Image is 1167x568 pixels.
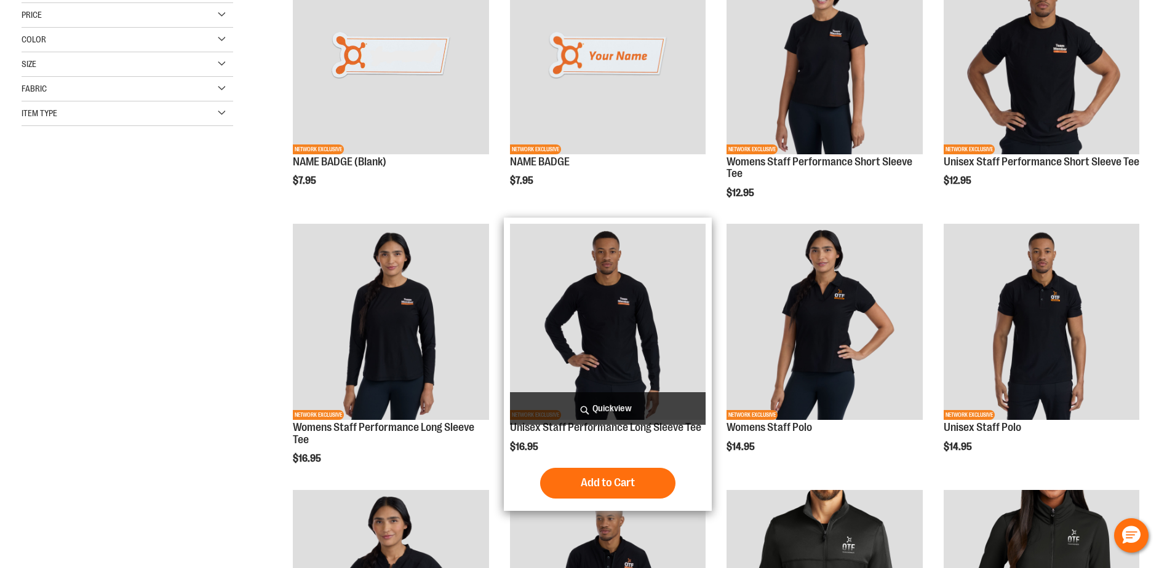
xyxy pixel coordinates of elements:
a: Womens Staff PoloNETWORK EXCLUSIVE [727,224,922,421]
span: $16.95 [293,453,323,464]
span: NETWORK EXCLUSIVE [727,144,778,154]
span: NETWORK EXCLUSIVE [944,144,995,154]
a: Unisex Staff Performance Long Sleeve TeeNETWORK EXCLUSIVE [510,224,706,421]
span: NETWORK EXCLUSIVE [293,144,344,154]
span: $12.95 [727,187,756,199]
div: product [720,218,928,483]
div: product [287,218,495,495]
a: Unisex Staff Polo [944,421,1021,433]
a: Womens Staff Polo [727,421,812,433]
span: Add to Cart [581,476,635,489]
button: Add to Cart [540,468,675,499]
span: $7.95 [510,175,535,186]
img: Womens Staff Performance Long Sleeve Tee [293,224,488,419]
span: Item Type [22,108,57,118]
img: Womens Staff Polo [727,224,922,419]
a: Unisex Staff PoloNETWORK EXCLUSIVE [944,224,1139,421]
a: Unisex Staff Performance Long Sleeve Tee [510,421,701,433]
span: Fabric [22,84,47,93]
span: Size [22,59,36,69]
span: NETWORK EXCLUSIVE [510,144,561,154]
span: $14.95 [944,441,974,452]
span: $14.95 [727,441,757,452]
a: NAME BADGE [510,156,570,168]
a: Quickview [510,392,706,425]
a: Womens Staff Performance Short Sleeve Tee [727,156,912,180]
img: Unisex Staff Performance Long Sleeve Tee [510,224,706,419]
a: Womens Staff Performance Long Sleeve TeeNETWORK EXCLUSIVE [293,224,488,421]
span: NETWORK EXCLUSIVE [944,410,995,420]
span: Color [22,34,46,44]
div: product [938,218,1145,483]
button: Hello, have a question? Let’s chat. [1114,518,1149,553]
img: Unisex Staff Polo [944,224,1139,419]
span: $7.95 [293,175,318,186]
span: NETWORK EXCLUSIVE [727,410,778,420]
div: product [504,218,712,510]
span: $16.95 [510,441,540,452]
span: $12.95 [944,175,973,186]
span: NETWORK EXCLUSIVE [293,410,344,420]
a: NAME BADGE (Blank) [293,156,386,168]
span: Price [22,10,42,20]
a: Unisex Staff Performance Short Sleeve Tee [944,156,1139,168]
a: Womens Staff Performance Long Sleeve Tee [293,421,474,446]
